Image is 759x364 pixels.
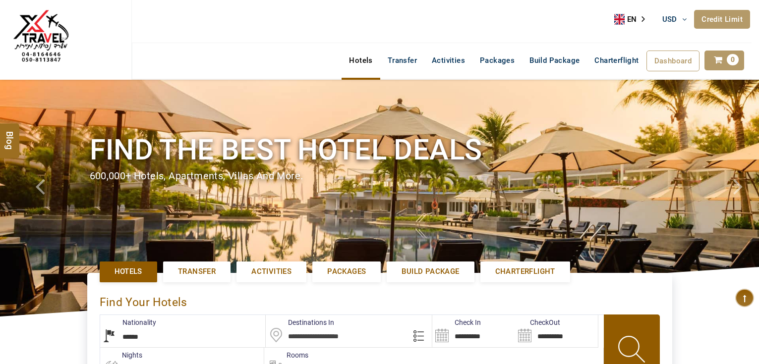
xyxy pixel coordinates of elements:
a: Build Package [387,261,474,282]
span: Transfer [178,266,216,277]
span: Build Package [402,266,459,277]
h1: Find the best hotel deals [90,131,670,168]
a: Charterflight [480,261,570,282]
a: Activities [424,51,472,70]
input: Search [515,315,598,347]
span: Packages [327,266,366,277]
span: Dashboard [654,56,692,65]
label: Nationality [100,317,156,327]
a: EN [614,12,652,27]
a: Charterflight [587,51,646,70]
span: USD [662,15,677,24]
a: Activities [236,261,306,282]
span: Charterflight [495,266,555,277]
label: Rooms [264,350,308,360]
a: Packages [312,261,381,282]
a: Credit Limit [694,10,750,29]
div: Language [614,12,652,27]
span: Activities [251,266,292,277]
label: Check In [432,317,481,327]
a: Transfer [163,261,231,282]
a: 0 [704,51,744,70]
span: Hotels [115,266,142,277]
input: Search [432,315,515,347]
label: nights [100,350,142,360]
a: Hotels [100,261,157,282]
label: Destinations In [266,317,334,327]
a: Build Package [522,51,587,70]
a: Packages [472,51,522,70]
a: Transfer [380,51,424,70]
img: The Royal Line Holidays [7,4,74,71]
span: Charterflight [594,56,639,65]
label: CheckOut [515,317,560,327]
span: 0 [727,54,739,65]
div: Find Your Hotels [100,285,660,314]
span: Blog [3,131,16,139]
aside: Language selected: English [614,12,652,27]
div: 600,000+ hotels, apartments, villas and more. [90,169,670,183]
a: Hotels [342,51,380,70]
